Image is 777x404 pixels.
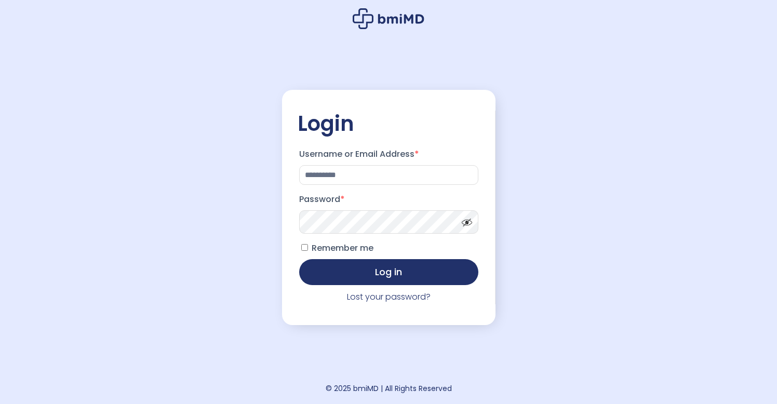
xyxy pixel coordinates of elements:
[347,291,431,303] a: Lost your password?
[301,244,308,251] input: Remember me
[299,146,478,163] label: Username or Email Address
[299,259,478,285] button: Log in
[298,111,480,137] h2: Login
[299,191,478,208] label: Password
[312,242,373,254] span: Remember me
[326,381,452,396] div: © 2025 bmiMD | All Rights Reserved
